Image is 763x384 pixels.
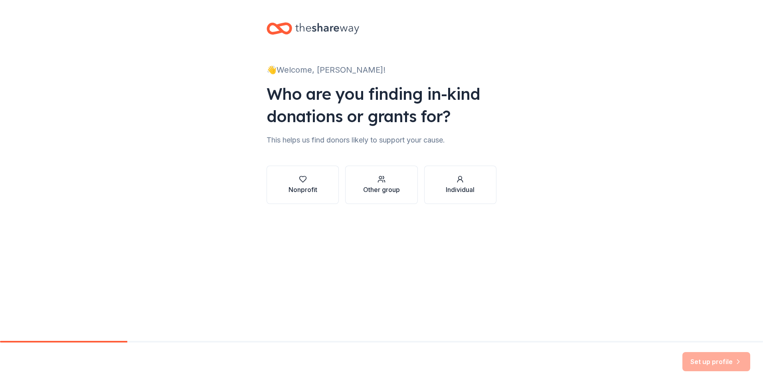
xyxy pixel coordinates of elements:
[267,134,496,146] div: This helps us find donors likely to support your cause.
[424,166,496,204] button: Individual
[345,166,417,204] button: Other group
[267,83,496,127] div: Who are you finding in-kind donations or grants for?
[446,185,474,194] div: Individual
[289,185,317,194] div: Nonprofit
[267,166,339,204] button: Nonprofit
[363,185,400,194] div: Other group
[267,63,496,76] div: 👋 Welcome, [PERSON_NAME]!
